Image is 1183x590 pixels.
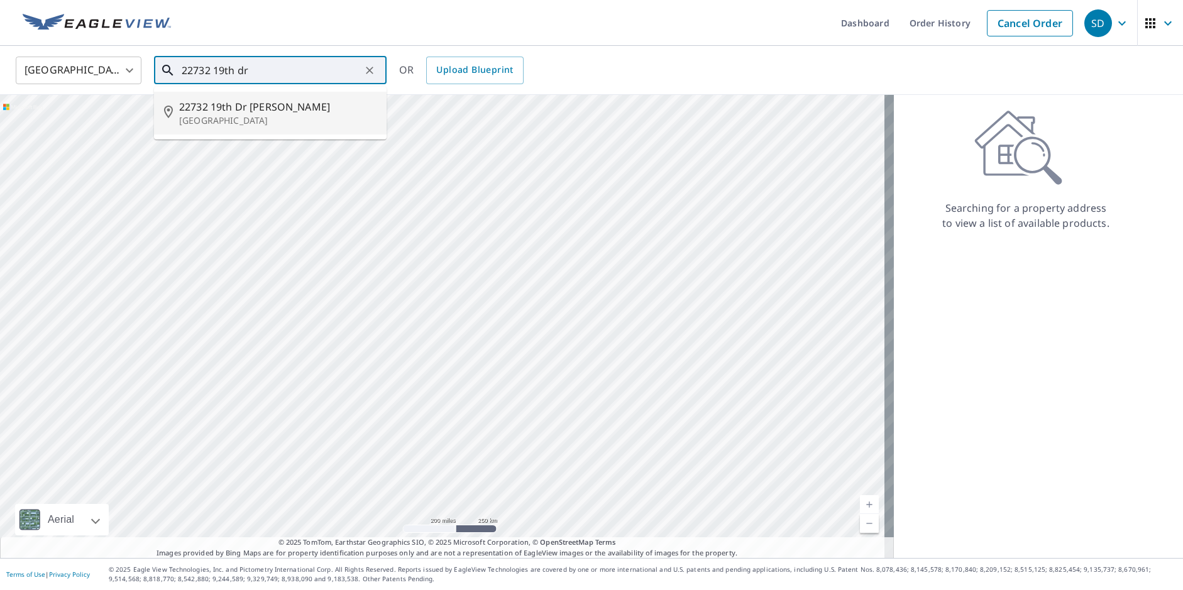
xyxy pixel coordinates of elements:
p: | [6,571,90,578]
p: Searching for a property address to view a list of available products. [942,200,1110,231]
div: [GEOGRAPHIC_DATA] [16,53,141,88]
div: OR [399,57,524,84]
a: Current Level 5, Zoom In [860,495,879,514]
a: OpenStreetMap [540,537,593,547]
a: Privacy Policy [49,570,90,579]
a: Cancel Order [987,10,1073,36]
span: 22732 19th Dr [PERSON_NAME] [179,99,377,114]
input: Search by address or latitude-longitude [182,53,361,88]
button: Clear [361,62,378,79]
a: Terms of Use [6,570,45,579]
div: SD [1084,9,1112,37]
img: EV Logo [23,14,171,33]
p: [GEOGRAPHIC_DATA] [179,114,377,127]
a: Current Level 5, Zoom Out [860,514,879,533]
div: Aerial [15,504,109,535]
p: © 2025 Eagle View Technologies, Inc. and Pictometry International Corp. All Rights Reserved. Repo... [109,565,1177,584]
span: © 2025 TomTom, Earthstar Geographics SIO, © 2025 Microsoft Corporation, © [278,537,616,548]
a: Terms [595,537,616,547]
div: Aerial [44,504,78,535]
span: Upload Blueprint [436,62,513,78]
a: Upload Blueprint [426,57,523,84]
